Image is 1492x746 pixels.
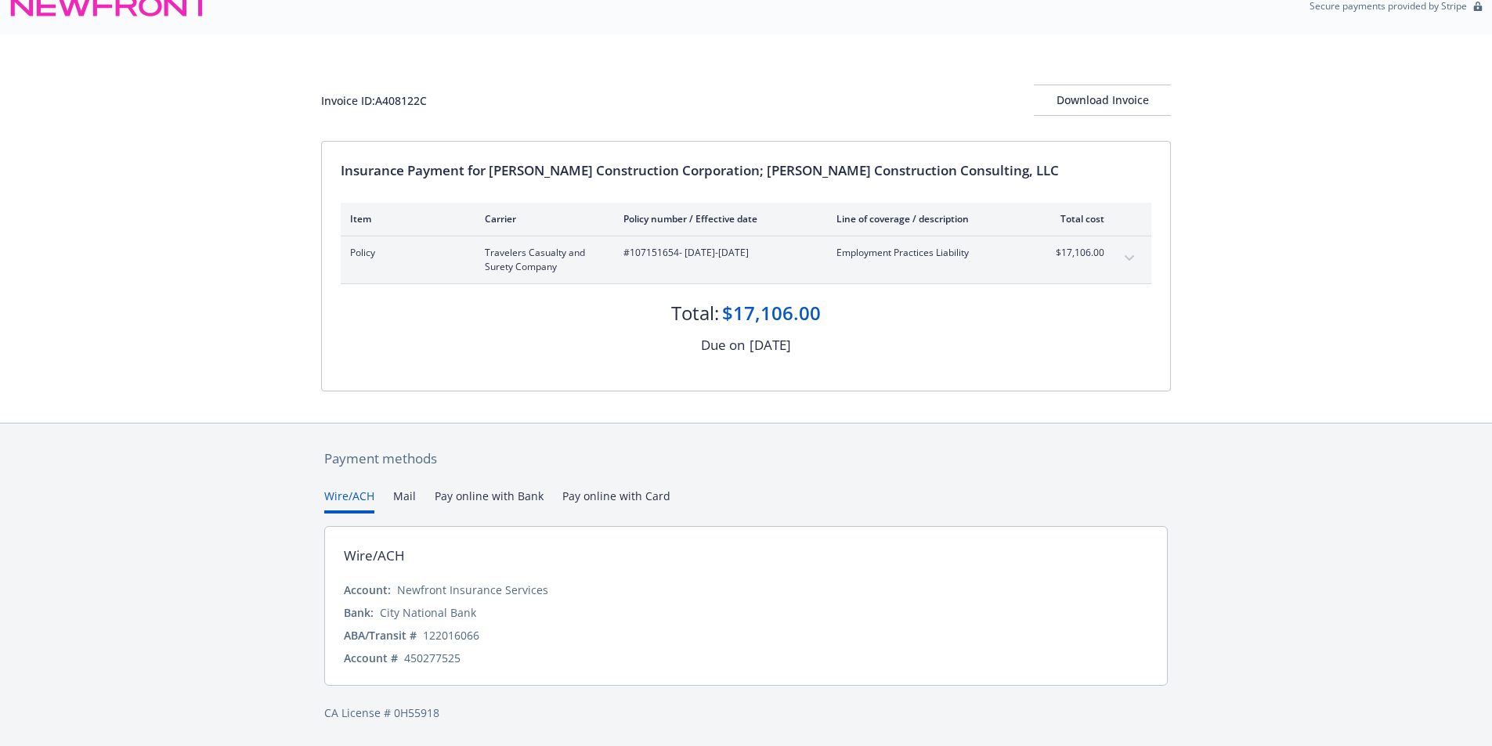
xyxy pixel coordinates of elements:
[341,236,1151,283] div: PolicyTravelers Casualty and Surety Company#107151654- [DATE]-[DATE]Employment Practices Liabilit...
[623,212,811,225] div: Policy number / Effective date
[701,335,745,355] div: Due on
[836,212,1021,225] div: Line of coverage / description
[324,705,1168,721] div: CA License # 0H55918
[435,488,544,514] button: Pay online with Bank
[393,488,416,514] button: Mail
[623,246,811,260] span: #107151654 - [DATE]-[DATE]
[350,212,460,225] div: Item
[344,627,417,643] div: ABA/Transit #
[350,246,460,260] span: Policy
[397,582,548,598] div: Newfront Insurance Services
[423,627,479,643] div: 122016066
[324,488,374,514] button: Wire/ACH
[344,546,405,566] div: Wire/ACH
[1046,212,1104,225] div: Total cost
[344,582,391,598] div: Account:
[324,449,1168,469] div: Payment methods
[404,650,461,666] div: 450277525
[836,246,1021,260] span: Employment Practices Liability
[380,604,476,621] div: City National Bank
[1117,246,1142,271] button: expand content
[485,246,598,274] span: Travelers Casualty and Surety Company
[341,160,1151,181] div: Insurance Payment for [PERSON_NAME] Construction Corporation; [PERSON_NAME] Construction Consulti...
[562,488,670,514] button: Pay online with Card
[1034,85,1171,115] div: Download Invoice
[485,212,598,225] div: Carrier
[344,650,398,666] div: Account #
[1034,85,1171,116] button: Download Invoice
[344,604,374,621] div: Bank:
[321,92,427,109] div: Invoice ID: A408122C
[750,335,791,355] div: [DATE]
[671,300,719,326] div: Total:
[722,300,821,326] div: $17,106.00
